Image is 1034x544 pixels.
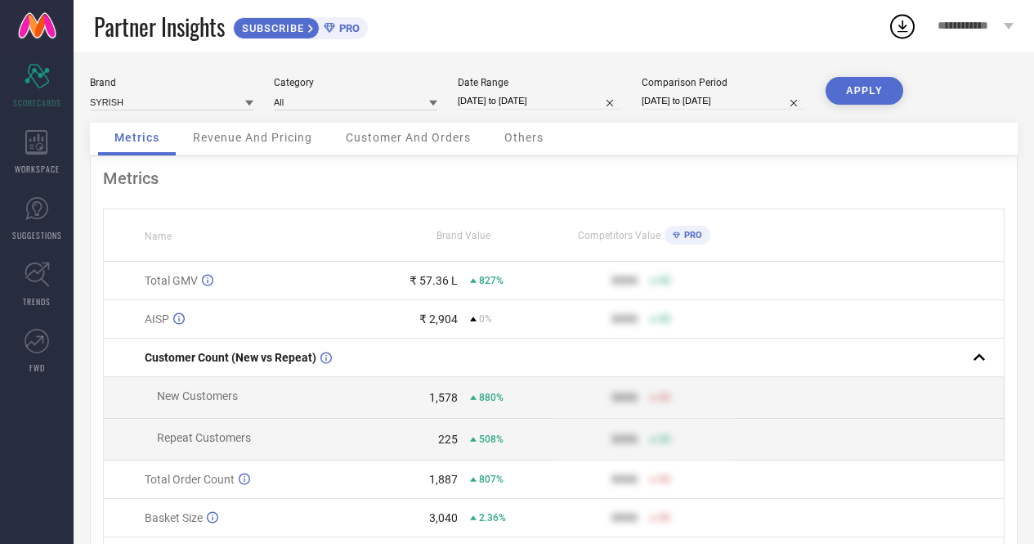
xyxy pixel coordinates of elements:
[419,312,458,326] div: ₹ 2,904
[436,230,490,241] span: Brand Value
[438,433,458,446] div: 225
[642,77,805,88] div: Comparison Period
[145,312,169,326] span: AISP
[680,230,702,241] span: PRO
[114,131,159,144] span: Metrics
[458,92,621,110] input: Select date range
[659,275,670,286] span: 50
[145,231,172,242] span: Name
[479,434,504,445] span: 508%
[15,163,60,175] span: WORKSPACE
[659,512,670,524] span: 50
[145,351,316,364] span: Customer Count (New vs Repeat)
[429,391,458,404] div: 1,578
[29,362,45,374] span: FWD
[410,274,458,287] div: ₹ 57.36 L
[659,434,670,445] span: 50
[13,97,61,109] span: SCORECARDS
[157,431,251,444] span: Repeat Customers
[458,77,621,88] div: Date Range
[611,391,638,404] div: 9999
[94,10,225,43] span: Partner Insights
[346,131,471,144] span: Customer And Orders
[479,474,504,485] span: 807%
[429,473,458,486] div: 1,887
[504,131,544,144] span: Others
[479,275,504,286] span: 827%
[479,392,504,403] span: 880%
[826,77,903,105] button: APPLY
[611,274,638,287] div: 9999
[145,511,203,524] span: Basket Size
[642,92,805,110] input: Select comparison period
[233,13,368,39] a: SUBSCRIBEPRO
[193,131,312,144] span: Revenue And Pricing
[611,312,638,326] div: 9999
[335,22,360,34] span: PRO
[611,433,638,446] div: 9999
[103,169,1005,188] div: Metrics
[23,295,51,308] span: TRENDS
[659,474,670,485] span: 50
[90,77,253,88] div: Brand
[157,389,238,402] span: New Customers
[888,11,917,41] div: Open download list
[429,511,458,524] div: 3,040
[578,230,660,241] span: Competitors Value
[274,77,437,88] div: Category
[12,229,62,241] span: SUGGESTIONS
[145,274,198,287] span: Total GMV
[611,511,638,524] div: 9999
[659,313,670,325] span: 50
[479,313,492,325] span: 0%
[611,473,638,486] div: 9999
[145,473,235,486] span: Total Order Count
[234,22,308,34] span: SUBSCRIBE
[659,392,670,403] span: 50
[479,512,506,524] span: 2.36%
